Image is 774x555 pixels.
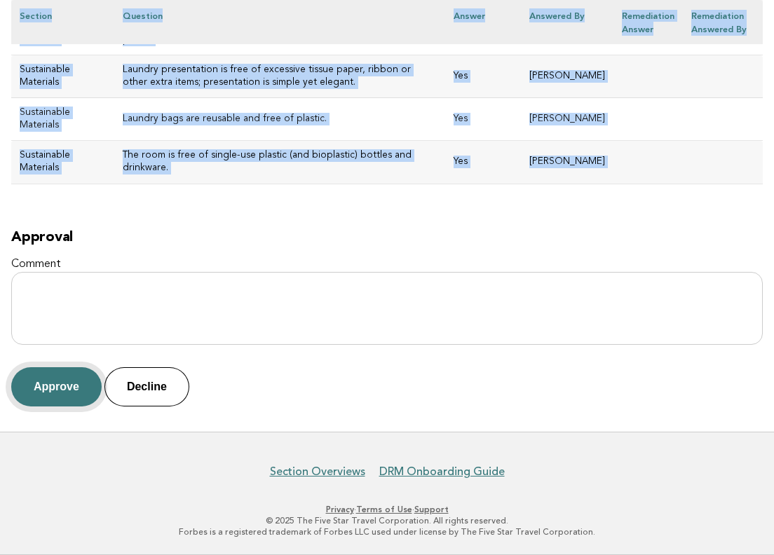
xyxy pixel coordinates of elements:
[104,367,189,406] button: Decline
[11,98,114,141] td: Sustainable Materials
[11,141,114,184] td: Sustainable Materials
[326,505,354,514] a: Privacy
[11,257,763,272] label: Comment
[445,98,521,141] td: Yes
[445,141,521,184] td: Yes
[521,98,613,141] td: [PERSON_NAME]
[521,141,613,184] td: [PERSON_NAME]
[11,229,763,246] h2: Approval
[11,55,114,98] td: Sustainable Materials
[20,526,754,537] p: Forbes is a registered trademark of Forbes LLC used under license by The Five Star Travel Corpora...
[270,465,365,479] a: Section Overviews
[123,113,437,125] h3: Laundry bags are reusable and free of plastic.
[123,149,437,174] h3: The room is free of single-use plastic (and bioplastic) bottles and drinkware.
[379,465,505,479] a: DRM Onboarding Guide
[445,55,521,98] td: Yes
[20,515,754,526] p: © 2025 The Five Star Travel Corporation. All rights reserved.
[11,367,102,406] button: Approve
[123,64,437,89] h3: Laundry presentation is free of excessive tissue paper, ribbon or other extra items; presentation...
[356,505,412,514] a: Terms of Use
[20,504,754,515] p: · ·
[521,55,613,98] td: [PERSON_NAME]
[414,505,449,514] a: Support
